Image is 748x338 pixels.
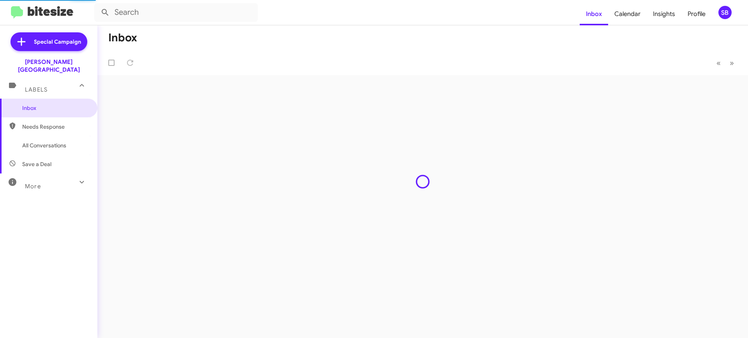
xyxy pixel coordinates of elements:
[730,58,734,68] span: »
[22,160,51,168] span: Save a Deal
[108,32,137,44] h1: Inbox
[94,3,258,22] input: Search
[22,104,88,112] span: Inbox
[22,142,66,149] span: All Conversations
[712,55,725,71] button: Previous
[725,55,739,71] button: Next
[608,3,647,25] a: Calendar
[712,6,739,19] button: SB
[716,58,721,68] span: «
[712,55,739,71] nav: Page navigation example
[681,3,712,25] a: Profile
[25,183,41,190] span: More
[718,6,732,19] div: SB
[11,32,87,51] a: Special Campaign
[25,86,48,93] span: Labels
[580,3,608,25] a: Inbox
[647,3,681,25] a: Insights
[22,123,88,131] span: Needs Response
[34,38,81,46] span: Special Campaign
